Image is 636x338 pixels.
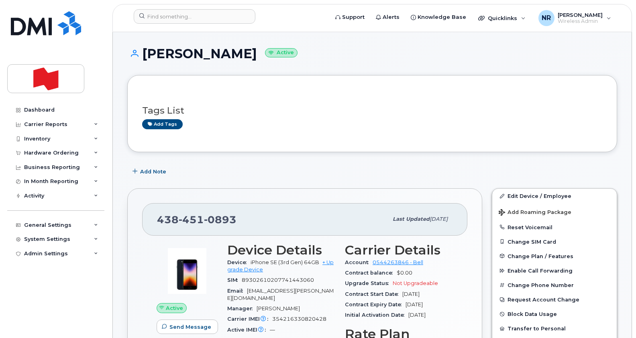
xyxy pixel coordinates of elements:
span: Send Message [169,323,211,331]
span: [EMAIL_ADDRESS][PERSON_NAME][DOMAIN_NAME] [227,288,334,301]
span: 438 [157,214,236,226]
a: Add tags [142,119,183,129]
span: Device [227,259,251,265]
span: Not Upgradeable [393,280,438,286]
span: Contract balance [345,270,397,276]
span: Add Note [140,168,166,175]
button: Enable Call Forwarding [492,263,617,278]
span: Contract Start Date [345,291,402,297]
a: Edit Device / Employee [492,189,617,203]
span: 89302610207741443060 [242,277,314,283]
span: — [270,327,275,333]
small: Active [265,48,298,57]
span: Account [345,259,373,265]
span: [DATE] [408,312,426,318]
span: SIM [227,277,242,283]
a: 0544263846 - Bell [373,259,423,265]
span: Upgrade Status [345,280,393,286]
span: [PERSON_NAME] [257,305,300,312]
span: Active IMEI [227,327,270,333]
span: Add Roaming Package [499,209,571,217]
button: Send Message [157,320,218,334]
span: Active [166,304,183,312]
button: Change Phone Number [492,278,617,292]
button: Add Roaming Package [492,204,617,220]
span: Enable Call Forwarding [508,268,573,274]
h3: Tags List [142,106,602,116]
button: Block Data Usage [492,307,617,321]
button: Change SIM Card [492,234,617,249]
span: Contract Expiry Date [345,301,406,307]
span: iPhone SE (3rd Gen) 64GB [251,259,319,265]
span: Initial Activation Date [345,312,408,318]
button: Request Account Change [492,292,617,307]
span: [DATE] [430,216,448,222]
h3: Carrier Details [345,243,453,257]
span: [DATE] [402,291,420,297]
h1: [PERSON_NAME] [127,47,617,61]
span: Change Plan / Features [508,253,573,259]
button: Change Plan / Features [492,249,617,263]
button: Reset Voicemail [492,220,617,234]
span: Email [227,288,247,294]
button: Add Note [127,164,173,179]
span: 0893 [204,214,236,226]
span: Carrier IMEI [227,316,272,322]
span: [DATE] [406,301,423,307]
span: 354216330820428 [272,316,326,322]
span: 451 [179,214,204,226]
h3: Device Details [227,243,335,257]
span: Manager [227,305,257,312]
span: $0.00 [397,270,412,276]
span: Last updated [393,216,430,222]
button: Transfer to Personal [492,321,617,336]
img: image20231002-3703462-1angbar.jpeg [163,247,211,295]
